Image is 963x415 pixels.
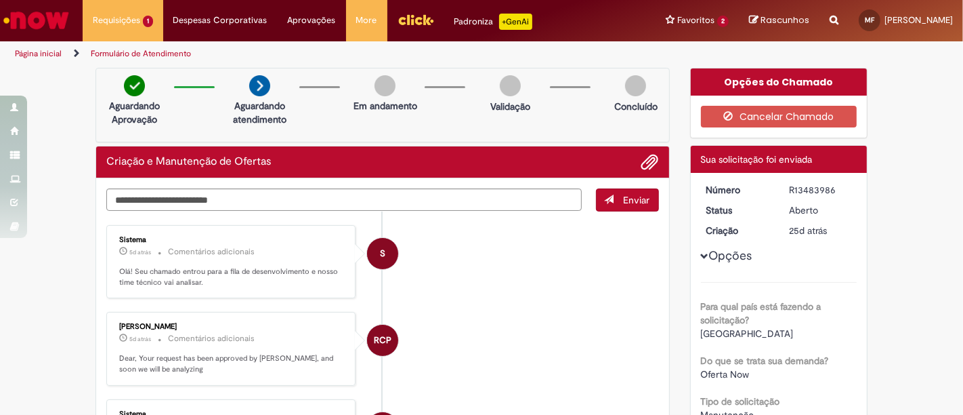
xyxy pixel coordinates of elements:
time: 24/09/2025 17:08:59 [129,248,151,256]
span: 5d atrás [129,248,151,256]
span: MF [865,16,874,24]
p: Concluído [614,100,658,113]
a: Formulário de Atendimento [91,48,191,59]
span: Rascunhos [761,14,809,26]
button: Adicionar anexos [641,153,659,171]
span: [GEOGRAPHIC_DATA] [701,328,794,340]
a: Página inicial [15,48,62,59]
div: 05/09/2025 10:20:25 [789,224,852,237]
button: Cancelar Chamado [701,106,857,127]
span: Requisições [93,14,140,27]
div: R13483986 [789,183,852,197]
ul: Trilhas de página [10,41,632,66]
b: Tipo de solicitação [701,395,780,408]
time: 05/09/2025 10:20:25 [789,224,827,237]
img: ServiceNow [1,7,71,34]
img: img-circle-grey.png [500,75,521,96]
span: 1 [143,16,153,27]
p: Validação [490,100,530,113]
p: Dear, Your request has been approved by [PERSON_NAME], and soon we will be analyzing [119,353,345,374]
div: Aberto [789,203,852,217]
img: click_logo_yellow_360x200.png [398,9,434,30]
b: Para qual país está fazendo a solicitação? [701,300,821,326]
small: Comentários adicionais [168,333,255,344]
span: Despesas Corporativas [173,14,267,27]
span: RCP [374,324,391,357]
span: 25d atrás [789,224,827,237]
span: [PERSON_NAME] [884,14,953,26]
div: Padroniza [454,14,532,30]
time: 24/09/2025 17:08:56 [129,335,151,343]
span: 2 [717,16,729,27]
p: Aguardando Aprovação [102,99,167,126]
div: [PERSON_NAME] [119,323,345,331]
span: Aprovações [288,14,336,27]
div: Opções do Chamado [691,68,868,96]
small: Comentários adicionais [168,246,255,258]
img: arrow-next.png [249,75,270,96]
span: Enviar [624,194,650,206]
span: Oferta Now [701,368,750,380]
img: check-circle-green.png [124,75,145,96]
textarea: Digite sua mensagem aqui... [106,189,582,211]
dt: Status [696,203,779,217]
p: Em andamento [354,99,417,113]
h2: Criação e Manutenção de Ofertas Histórico de tíquete [106,156,271,168]
span: 5d atrás [129,335,151,343]
span: More [356,14,377,27]
p: Olá! Seu chamado entrou para a fila de desenvolvimento e nosso time técnico vai analisar. [119,266,345,288]
span: Favoritos [677,14,714,27]
dt: Criação [696,224,779,237]
div: Sistema [119,236,345,244]
span: Sua solicitação foi enviada [701,153,813,165]
p: +GenAi [499,14,532,30]
span: S [380,237,385,270]
b: Do que se trata sua demanda? [701,355,829,367]
dt: Número [696,183,779,197]
div: Rafael Cunha Passos [367,325,398,356]
p: Aguardando atendimento [227,99,293,126]
button: Enviar [596,189,659,212]
a: Rascunhos [749,14,809,27]
div: System [367,238,398,269]
img: img-circle-grey.png [374,75,395,96]
img: img-circle-grey.png [625,75,646,96]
